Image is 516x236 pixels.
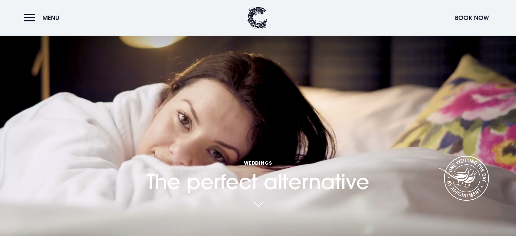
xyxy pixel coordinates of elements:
[452,11,492,25] button: Book Now
[24,11,63,25] button: Menu
[42,14,59,22] span: Menu
[147,160,369,166] span: Weddings
[247,7,267,29] img: Clandeboye Lodge
[147,130,369,194] h1: The perfect alternative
